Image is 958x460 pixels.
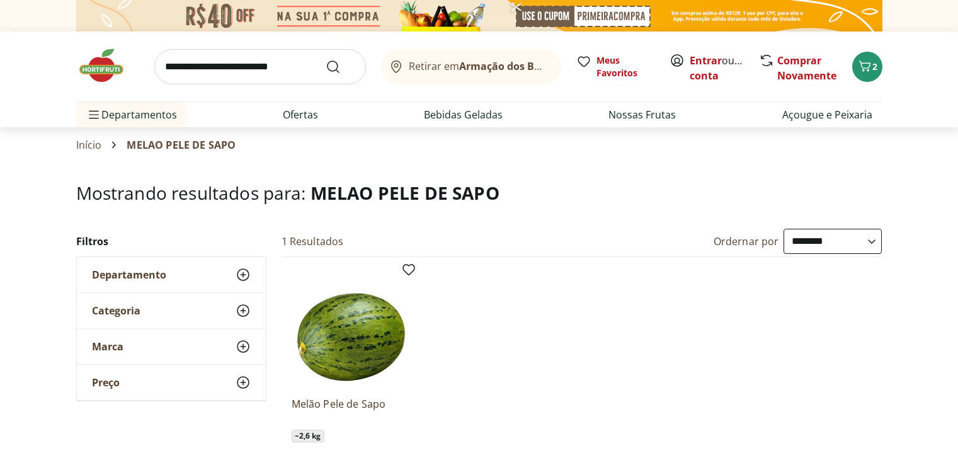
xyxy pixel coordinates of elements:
[852,52,882,82] button: Carrinho
[782,107,872,122] a: Açougue e Peixaria
[76,139,102,151] a: Início
[576,54,654,79] a: Meus Favoritos
[714,234,779,248] label: Ordernar por
[76,229,266,254] h2: Filtros
[92,340,123,353] span: Marca
[77,365,266,400] button: Preço
[326,59,356,74] button: Submit Search
[77,293,266,328] button: Categoria
[690,53,746,83] span: ou
[690,54,759,83] a: Criar conta
[872,60,877,72] span: 2
[283,107,318,122] a: Ofertas
[381,49,561,84] button: Retirar emArmação dos Búzios/RJ
[76,183,882,203] h1: Mostrando resultados para:
[596,54,654,79] span: Meus Favoritos
[292,267,411,387] img: Melão Pele de Sapo
[282,234,344,248] h2: 1 Resultados
[92,268,166,281] span: Departamento
[76,47,139,84] img: Hortifruti
[292,430,324,442] span: ~ 2,6 kg
[77,329,266,364] button: Marca
[459,59,575,73] b: Armação dos Búzios/RJ
[409,60,548,72] span: Retirar em
[690,54,722,67] a: Entrar
[77,257,266,292] button: Departamento
[311,181,499,205] span: MELAO PELE DE SAPO
[424,107,503,122] a: Bebidas Geladas
[127,139,236,151] span: MELAO PELE DE SAPO
[92,376,120,389] span: Preço
[92,304,140,317] span: Categoria
[86,100,177,130] span: Departamentos
[608,107,676,122] a: Nossas Frutas
[292,397,411,425] a: Melão Pele de Sapo
[154,49,366,84] input: search
[777,54,836,83] a: Comprar Novamente
[86,100,101,130] button: Menu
